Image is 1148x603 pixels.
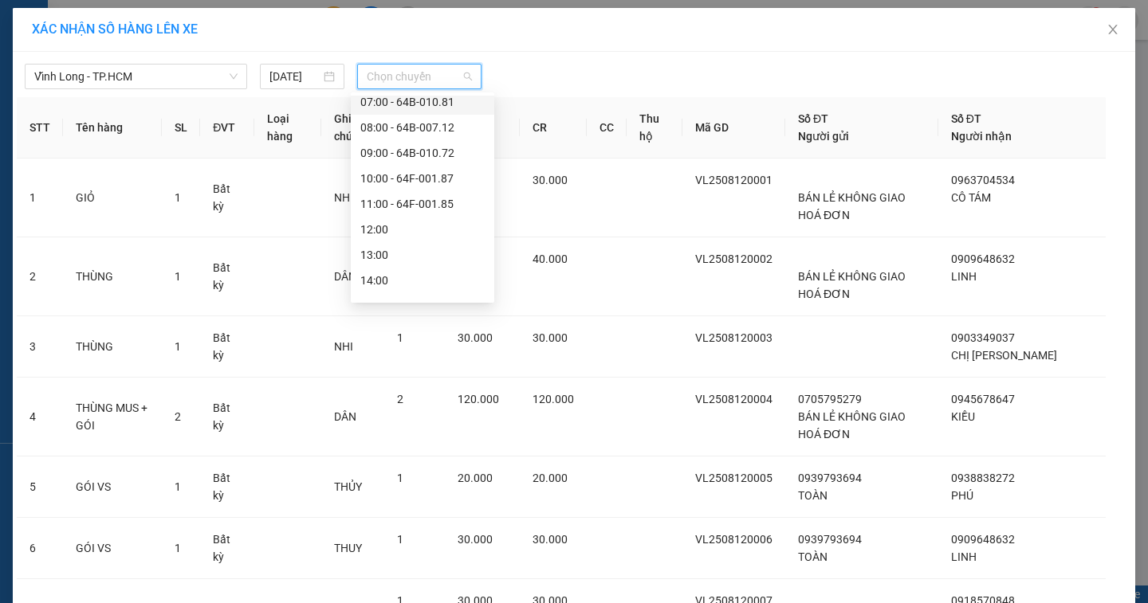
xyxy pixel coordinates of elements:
span: NHI [334,191,353,204]
span: 120.000 [458,393,499,405]
span: 0903349037 [951,331,1015,344]
span: VL2508120004 [695,393,773,405]
span: 1 [397,472,403,484]
td: THÙNG [63,316,162,378]
span: 0939793694 [798,533,862,546]
span: Số ĐT [951,112,981,125]
span: LINH [951,270,977,283]
th: CR [520,97,587,159]
span: 30.000 [458,331,493,344]
td: 5 [17,456,63,518]
span: DÂN [334,270,356,283]
span: CÔ TÁM [951,191,991,204]
th: Thu hộ [627,97,682,159]
td: THÙNG MUS + GÓI [63,378,162,456]
span: Người nhận [951,130,1012,143]
td: THÙNG [63,237,162,316]
span: 1 [175,542,181,554]
th: STT [17,97,63,159]
div: 07:00 - 64B-010.81 [360,93,485,111]
span: BÁN LẺ KHÔNG GIAO HOÁ ĐƠN [798,410,906,441]
th: ĐVT [200,97,254,159]
span: 20.000 [533,472,568,484]
span: BÁN LẺ KHÔNG GIAO HOÁ ĐƠN [798,191,906,221]
div: 12:00 [360,221,485,238]
span: 2 [397,393,403,405]
td: Bất kỳ [200,159,254,237]
span: 0945678647 [951,393,1015,405]
span: 2 [175,410,181,423]
span: DÂN [334,410,356,423]
span: VL2508120005 [695,472,773,484]
input: 12/08/2025 [269,68,321,85]
td: Bất kỳ [200,237,254,316]
span: NHI [334,340,353,353]
td: 4 [17,378,63,456]
div: 14:00 [360,272,485,289]
th: CC [587,97,627,159]
span: 0705795279 [798,393,862,405]
span: 1 [175,191,181,204]
span: 1 [175,480,181,493]
span: close [1107,23,1119,36]
span: Chọn chuyến [367,65,472,88]
span: 0938838272 [951,472,1015,484]
span: 1 [175,340,181,353]
span: XÁC NHẬN SỐ HÀNG LÊN XE [32,22,198,37]
td: 6 [17,518,63,579]
span: Số ĐT [798,112,828,125]
td: GIỎ [63,159,162,237]
button: Close [1091,8,1135,53]
div: 08:00 - 64B-007.12 [360,119,485,136]
th: Mã GD [682,97,785,159]
span: VL2508120006 [695,533,773,546]
span: 20.000 [458,472,493,484]
span: TOÀN [798,550,828,563]
th: Ghi chú [321,97,384,159]
span: THỦY [334,480,362,493]
span: 30.000 [533,533,568,546]
td: Bất kỳ [200,518,254,579]
span: 40.000 [533,253,568,265]
span: CHỊ [PERSON_NAME] [951,349,1057,362]
span: 120.000 [533,393,574,405]
span: TOÀN [798,489,828,502]
span: BÁN LẺ KHÔNG GIAO HOÁ ĐƠN [798,270,906,300]
td: GÓI VS [63,456,162,518]
span: PHÚ [951,489,973,502]
span: LINH [951,550,977,563]
td: 1 [17,159,63,237]
span: 30.000 [458,533,493,546]
span: Người gửi [798,130,849,143]
td: 3 [17,316,63,378]
span: THUY [334,542,362,554]
th: SL [162,97,200,159]
span: KIỀU [951,410,975,423]
td: 2 [17,237,63,316]
span: 30.000 [533,331,568,344]
span: 0939793694 [798,472,862,484]
th: Tên hàng [63,97,162,159]
td: GÓI VS [63,518,162,579]
span: Vĩnh Long - TP.HCM [34,65,238,88]
td: Bất kỳ [200,316,254,378]
span: 0909648632 [951,253,1015,265]
td: Bất kỳ [200,378,254,456]
span: 1 [397,533,403,546]
span: VL2508120002 [695,253,773,265]
div: 13:00 [360,246,485,264]
th: Loại hàng [254,97,321,159]
span: 0909648632 [951,533,1015,546]
span: 1 [397,331,403,344]
span: 1 [175,270,181,283]
span: VL2508120003 [695,331,773,344]
div: 10:00 - 64F-001.87 [360,170,485,187]
div: 11:00 - 64F-001.85 [360,195,485,213]
div: 09:00 - 64B-010.72 [360,144,485,162]
div: 15:00 [360,297,485,315]
span: VL2508120001 [695,174,773,186]
span: 30.000 [533,174,568,186]
span: 0963704534 [951,174,1015,186]
td: Bất kỳ [200,456,254,518]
